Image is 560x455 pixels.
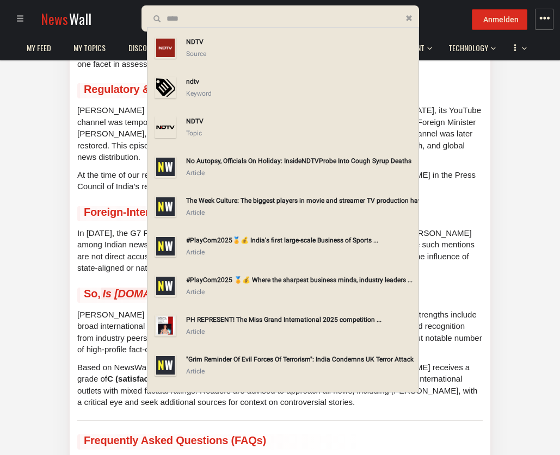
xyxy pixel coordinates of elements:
[77,206,483,221] h2: Foreign-Interference Lens — Canadian RRM Report Mentions
[186,48,414,60] div: Source
[186,314,414,326] div: PH REPRESENT! The Miss Grand International 2025 competition ...
[186,38,204,46] strong: NDTV
[186,195,414,207] div: The Week Culture: The biggest players in movie and streamer TV production have ...
[101,288,251,300] em: Is [DOMAIN_NAME] reliable?
[155,275,176,297] img: image_missing.png
[73,43,106,53] span: My topics
[155,315,176,336] img: 560527251_1299176108924309_8364871855416468386_n.jpg
[186,234,414,246] div: #PlayCom2025🏅💰 India's first large-scale Business of Sports ...
[41,9,91,29] a: NewsWall
[155,37,176,59] img: 61cb134b49400_m.png
[77,361,483,408] p: Based on NewsWall’s transparent scoring system and our independent review, [PERSON_NAME] receives...
[77,169,483,192] p: At the time of our review, we did not find any public rulings or censures against [PERSON_NAME] i...
[186,117,204,125] strong: NDTV
[186,365,414,377] div: Article
[186,274,414,286] div: #PlayCom2025 🏅💰 Where the sharpest business minds, industry leaders ...
[155,196,176,217] img: image_missing.png
[155,235,176,257] img: image_missing.png
[27,43,51,53] span: My Feed
[186,246,414,258] div: Article
[301,157,319,165] strong: NDTV
[77,104,483,163] p: [PERSON_NAME] has, on occasion, come under scrutiny from platforms and regulators. In [DATE], its...
[186,78,199,85] strong: ndtv
[155,77,176,98] img: interest_small.svg
[41,9,68,29] span: News
[128,43,158,53] span: Discover
[186,167,414,179] div: Article
[155,116,176,138] img: 66d7529fa3a10_156789699735_l.svg
[155,354,176,376] img: image_missing.png
[77,288,483,303] h2: So, — Our Verdict
[186,207,414,219] div: Article
[186,286,414,298] div: Article
[77,83,483,98] h2: Regulatory & Platform Scrutiny
[77,309,483,356] p: [PERSON_NAME] occupies a complex position in the Indian and global media landscape. Its strengths...
[77,227,483,274] p: In [DATE], the G7 Rapid Response Mechanism (RRM) Canada’s annual report referenced [PERSON_NAME] ...
[186,155,414,167] div: No Autopsy, Officials On Holiday: Inside Probe Into Cough Syrup Deaths
[472,9,527,30] button: Anmelden
[443,33,496,59] button: Technology
[186,127,414,139] div: Topic
[443,38,494,59] a: Technology
[448,43,488,53] span: Technology
[155,156,176,178] img: image_missing.png
[186,353,414,365] div: "Grim Reminder Of Evil Forces Of Terrorism": India Condemns UK Terror Attack
[483,15,519,24] span: Anmelden
[186,326,414,338] div: Article
[77,434,483,450] h2: Frequently Asked Questions (FAQs)
[69,9,91,29] span: Wall
[107,375,167,384] strong: C (satisfactory)
[186,88,414,99] div: Keyword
